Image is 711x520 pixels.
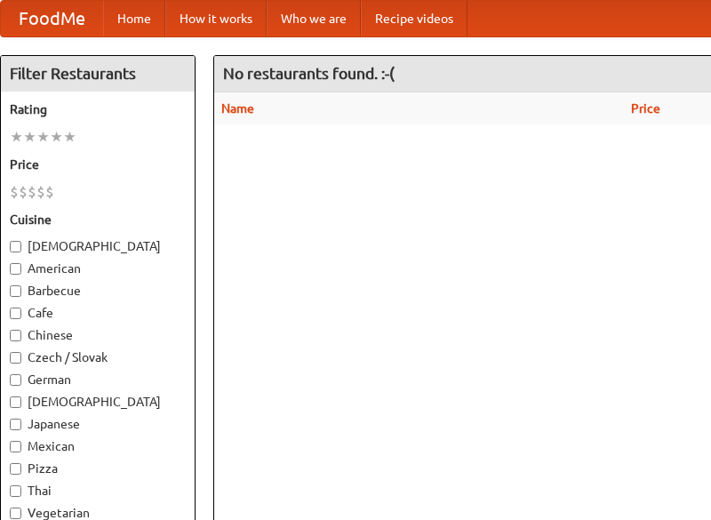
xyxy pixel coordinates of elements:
li: $ [36,182,45,202]
input: Czech / Slovak [10,352,21,364]
li: $ [10,182,19,202]
label: Barbecue [10,282,186,300]
li: $ [19,182,28,202]
label: Mexican [10,437,186,455]
label: [DEMOGRAPHIC_DATA] [10,237,186,255]
a: Who we are [267,1,361,36]
a: Home [103,1,165,36]
label: German [10,371,186,388]
input: Vegetarian [10,508,21,519]
input: [DEMOGRAPHIC_DATA] [10,396,21,408]
h4: Filter Restaurants [1,56,195,92]
li: ★ [50,127,63,147]
li: ★ [23,127,36,147]
h5: Rating [10,100,186,118]
input: Thai [10,485,21,497]
input: American [10,263,21,275]
li: ★ [36,127,50,147]
a: FoodMe [1,1,103,36]
input: German [10,374,21,386]
label: Chinese [10,326,186,344]
ng-pluralize: No restaurants found. :-( [223,65,395,82]
input: Cafe [10,308,21,319]
label: Thai [10,482,186,500]
label: Pizza [10,460,186,477]
input: Mexican [10,441,21,452]
li: $ [28,182,36,202]
a: Name [221,101,254,116]
li: $ [45,182,54,202]
input: Japanese [10,419,21,430]
label: [DEMOGRAPHIC_DATA] [10,393,186,411]
input: Barbecue [10,285,21,297]
a: Recipe videos [361,1,467,36]
label: Czech / Slovak [10,348,186,366]
input: Pizza [10,463,21,475]
li: ★ [10,127,23,147]
h5: Cuisine [10,211,186,228]
a: Price [631,101,660,116]
label: Japanese [10,415,186,433]
label: Cafe [10,304,186,322]
h5: Price [10,156,186,173]
label: American [10,260,186,277]
input: Chinese [10,330,21,341]
a: How it works [165,1,267,36]
li: ★ [63,127,76,147]
input: [DEMOGRAPHIC_DATA] [10,241,21,252]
